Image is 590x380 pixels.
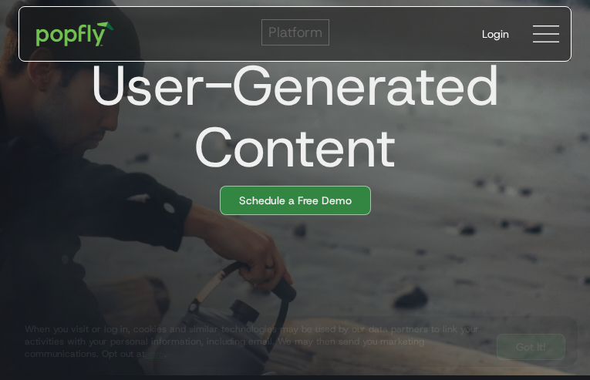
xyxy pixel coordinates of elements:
div: When you visit or log in, cookies and similar technologies may be used by our data partners to li... [25,323,484,360]
a: Login [470,14,521,54]
a: Schedule a Free Demo [220,186,371,215]
a: Got It! [497,334,565,360]
a: here [145,348,164,360]
div: Login [482,26,509,42]
a: home [25,11,125,57]
h1: User-Generated Content [6,55,571,178]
